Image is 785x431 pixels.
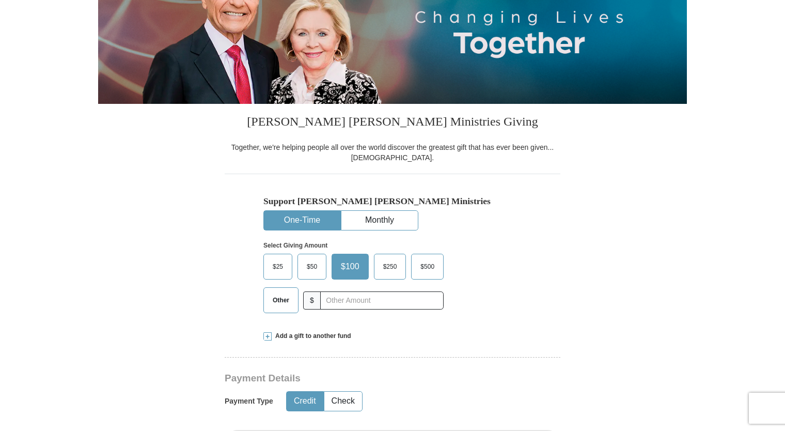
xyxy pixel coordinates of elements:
span: $50 [302,259,322,274]
input: Other Amount [320,291,444,310]
span: $ [303,291,321,310]
span: Add a gift to another fund [272,332,351,341]
button: Monthly [341,211,418,230]
div: Together, we're helping people all over the world discover the greatest gift that has ever been g... [225,142,560,163]
button: One-Time [264,211,340,230]
span: $500 [415,259,439,274]
button: Check [324,392,362,411]
span: $25 [268,259,288,274]
span: $250 [378,259,402,274]
span: Other [268,293,294,308]
h3: Payment Details [225,373,488,384]
h3: [PERSON_NAME] [PERSON_NAME] Ministries Giving [225,104,560,142]
strong: Select Giving Amount [263,242,327,249]
h5: Support [PERSON_NAME] [PERSON_NAME] Ministries [263,196,522,207]
span: $100 [336,259,365,274]
h5: Payment Type [225,397,273,406]
button: Credit [287,392,323,411]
